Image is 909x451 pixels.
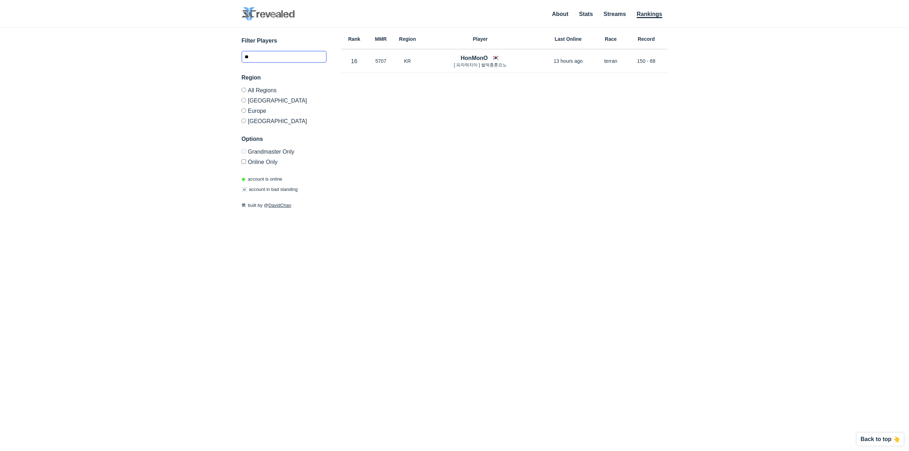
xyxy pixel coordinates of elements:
[368,57,394,65] p: 5707
[241,37,327,45] h3: Filter Players
[860,436,900,442] p: Back to top 👆
[241,176,245,182] span: ◉
[604,11,626,17] a: Streams
[625,57,668,65] p: 150 - 88
[637,11,662,18] a: Rankings
[540,37,597,42] h6: Last Online
[597,57,625,65] p: terran
[341,57,368,65] p: 16
[241,149,246,154] input: Grandmaster Only
[454,62,507,67] span: [ 피자먹지마 ] 쌀먹충혼모노
[241,149,327,156] label: Only Show accounts currently in Grandmaster
[241,88,246,92] input: All Regions
[241,187,247,192] span: ☠️
[241,105,327,116] label: Europe
[241,98,246,103] input: [GEOGRAPHIC_DATA]
[394,37,421,42] h6: Region
[552,11,568,17] a: About
[241,156,327,165] label: Only show accounts currently laddering
[241,73,327,82] h3: Region
[241,116,327,124] label: [GEOGRAPHIC_DATA]
[268,203,291,208] a: DavidChan
[579,11,593,17] a: Stats
[241,202,327,209] p: built by @
[421,37,540,42] h6: Player
[394,57,421,65] p: KR
[241,176,282,183] p: account is online
[368,37,394,42] h6: MMR
[241,7,295,21] img: SC2 Revealed
[461,54,488,62] h4: HonMonO
[241,95,327,105] label: [GEOGRAPHIC_DATA]
[241,186,298,193] p: account in bad standing
[241,203,246,208] span: 🛠
[625,37,668,42] h6: Record
[241,119,246,123] input: [GEOGRAPHIC_DATA]
[241,108,246,113] input: Europe
[540,57,597,65] p: 13 hours ago
[241,88,327,95] label: All Regions
[241,159,246,164] input: Online Only
[597,37,625,42] h6: Race
[241,135,327,143] h3: Options
[341,37,368,42] h6: Rank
